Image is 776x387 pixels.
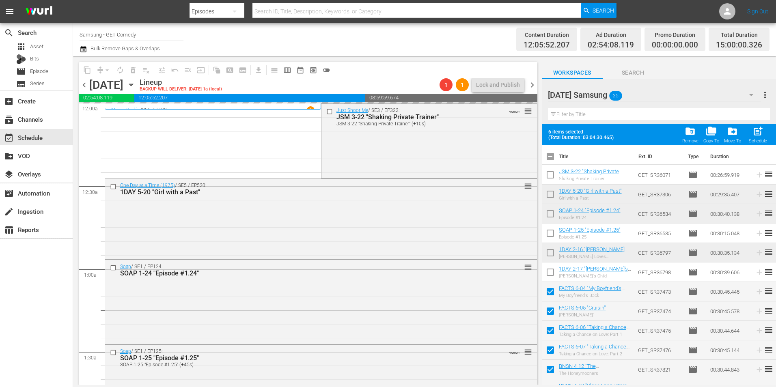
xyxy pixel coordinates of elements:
[559,293,632,298] div: My Boyfriend's Back
[336,107,368,113] a: Just Shoot Me
[111,107,140,113] a: NewsRadio
[559,305,606,311] a: FACTS 6-05 "Cruisin'"
[755,287,764,296] svg: Add to Schedule
[559,188,622,194] a: 1DAY 5-20 "Girl with a Past"
[19,2,58,21] img: ans4CAIJ8jUAAAAAAAAAAAAAAAAAAAAAAAAgQb4GAAAAAAAAAAAAAAAAAAAAAAAAJMjXAAAAAAAAAAAAAAAAAAAAAAAAgAT5G...
[524,263,532,271] button: reorder
[559,266,631,278] a: 1DAY 2-17 "[PERSON_NAME]'s Child"
[652,41,698,50] span: 00:00:00.000
[559,227,621,233] a: SOAP 1-25 "Episode #1.25"
[581,3,616,18] button: Search
[688,189,698,199] span: Episode
[140,64,153,77] span: Clear Lineup
[309,66,317,74] span: preview_outlined
[524,29,570,41] div: Content Duration
[688,228,698,238] span: movie
[120,188,491,196] div: 1DAY 5-20 "Girl with a Past"
[559,246,628,258] a: 1DAY 2-16 "[PERSON_NAME] Loves [PERSON_NAME]"
[559,234,621,240] div: Episode #1.25
[688,345,698,355] span: movie
[688,170,698,180] span: Episode
[707,243,752,262] td: 00:30:35.134
[706,126,717,137] span: folder_copy
[559,207,621,213] a: SOAP 1-24 "Episode #1.24"
[707,301,752,321] td: 00:30:45.578
[472,77,524,92] button: Lock and Publish
[635,165,685,185] td: GET_SR36071
[283,66,291,74] span: calendar_view_week_outlined
[764,228,774,238] span: reorder
[707,224,752,243] td: 00:30:15.048
[4,97,14,106] span: Create
[322,66,330,74] span: toggle_off
[749,138,767,144] div: Schedule
[4,225,14,235] span: Reports
[456,82,469,88] span: 1
[16,67,26,76] span: Episode
[559,196,622,201] div: Girl with a Past
[559,273,632,279] div: [PERSON_NAME]'s Child
[688,287,698,297] span: Episode
[682,138,698,144] div: Remove
[727,126,738,137] span: drive_file_move
[755,307,764,316] svg: Add to Schedule
[548,84,761,106] div: [DATE] Samsung
[688,267,698,277] span: Episode
[265,62,281,78] span: Day Calendar View
[716,41,762,50] span: 15:00:00.326
[30,43,43,51] span: Asset
[140,107,142,113] p: /
[593,3,614,18] span: Search
[680,123,701,146] span: Remove Item From Workspace
[688,326,698,335] span: movie
[181,64,194,77] span: Fill episodes with ad slates
[588,41,634,50] span: 02:54:08.119
[603,68,664,78] span: Search
[249,62,265,78] span: Download as CSV
[764,306,774,316] span: reorder
[635,262,685,282] td: GET_SR36798
[722,123,744,146] span: Move Item To Workspace
[140,78,222,87] div: Lineup
[635,282,685,301] td: GET_SR37473
[281,64,294,77] span: Week Calendar View
[559,145,634,168] th: Title
[559,324,629,336] a: FACTS 6-06 "Taking a Chance on Love: Part 1"
[635,321,685,340] td: GET_SR37475
[194,64,207,77] span: Update Metadata from Key Asset
[207,62,223,78] span: Refresh All Search Blocks
[559,176,632,181] div: Shaking Private Trainer
[559,312,606,318] div: [PERSON_NAME]'
[120,183,175,188] a: One Day at a Time (1975)
[764,170,774,179] span: reorder
[707,340,752,360] td: 00:30:45.144
[336,107,496,127] div: / SE3 / EP322:
[652,29,698,41] div: Promo Duration
[635,243,685,262] td: GET_SR36797
[476,77,520,92] div: Lock and Publish
[509,107,520,113] span: VARIANT
[635,204,685,224] td: GET_SR36534
[755,248,764,257] svg: Add to Schedule
[30,67,48,75] span: Episode
[764,364,774,374] span: reorder
[120,183,491,196] div: / SE5 / EP520:
[688,365,698,374] span: Episode
[142,107,153,113] p: SE5 /
[688,209,698,219] span: Episode
[707,204,752,224] td: 00:30:40.138
[16,42,26,52] span: Asset
[120,348,491,368] div: / SE1 / EP125:
[120,269,491,277] div: SOAP 1-24 "Episode #1.24"
[524,41,570,50] span: 12:05:52.207
[707,321,752,340] td: 00:30:44.644
[764,209,774,218] span: reorder
[81,64,94,77] span: Copy Lineup
[79,94,134,102] span: 02:54:08.119
[127,64,140,77] span: Select an event to delete
[764,325,774,335] span: reorder
[701,123,722,146] button: Copy To
[755,229,764,238] svg: Add to Schedule
[309,107,312,113] p: 1
[524,182,532,191] span: reorder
